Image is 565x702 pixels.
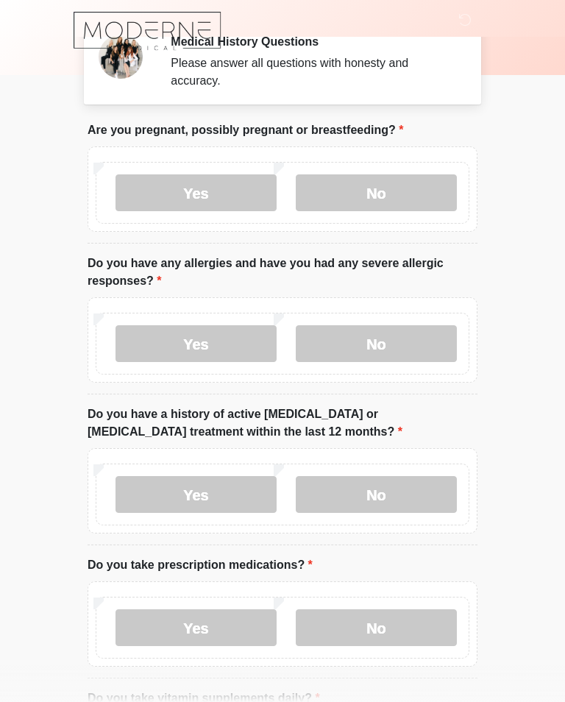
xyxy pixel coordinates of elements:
[296,476,457,513] label: No
[296,325,457,362] label: No
[296,174,457,211] label: No
[116,609,277,646] label: Yes
[171,54,455,90] div: Please answer all questions with honesty and accuracy.
[116,325,277,362] label: Yes
[296,609,457,646] label: No
[116,174,277,211] label: Yes
[73,11,222,52] img: Moderne Medical Aesthetics Logo
[88,255,477,290] label: Do you have any allergies and have you had any severe allergic responses?
[116,476,277,513] label: Yes
[88,556,313,574] label: Do you take prescription medications?
[88,405,477,441] label: Do you have a history of active [MEDICAL_DATA] or [MEDICAL_DATA] treatment within the last 12 mon...
[88,121,403,139] label: Are you pregnant, possibly pregnant or breastfeeding?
